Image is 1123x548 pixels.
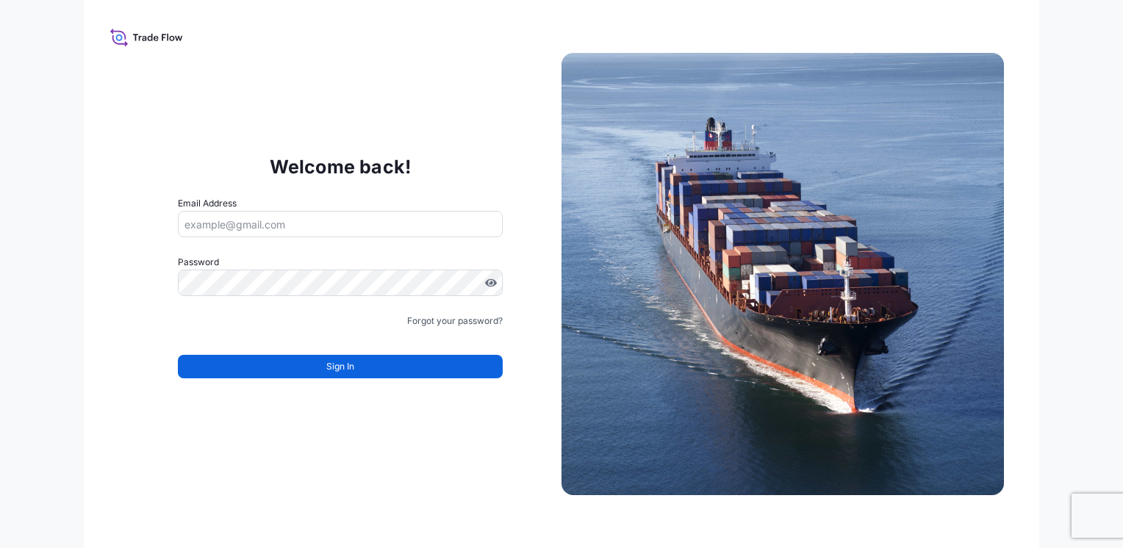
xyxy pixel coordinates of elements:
input: example@gmail.com [178,211,503,237]
p: Welcome back! [270,155,412,179]
span: Sign In [326,359,354,374]
button: Show password [485,277,497,289]
img: Ship illustration [561,53,1004,495]
button: Sign In [178,355,503,378]
label: Email Address [178,196,237,211]
a: Forgot your password? [407,314,503,328]
label: Password [178,255,503,270]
